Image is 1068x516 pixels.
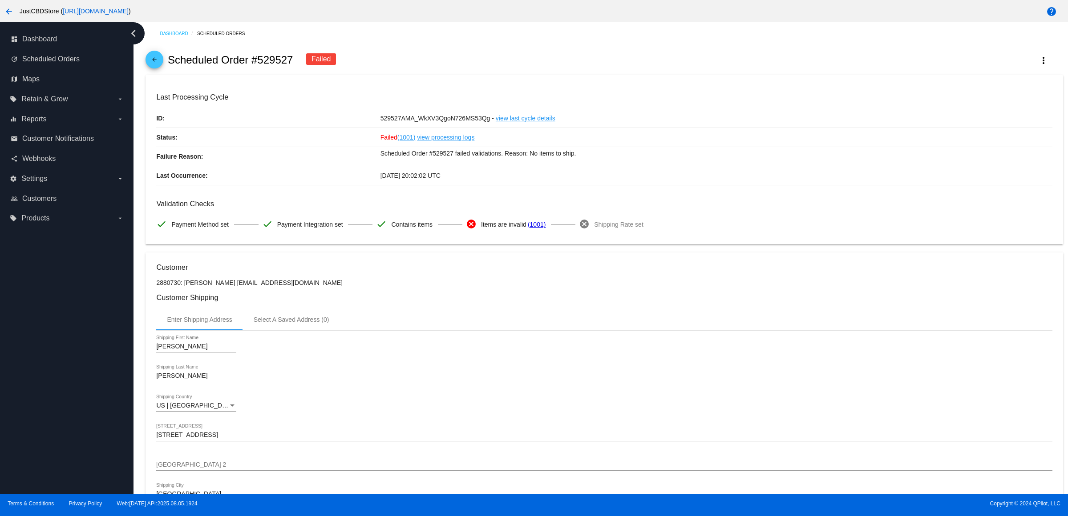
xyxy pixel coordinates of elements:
[156,372,236,380] input: Shipping Last Name
[156,263,1052,272] h3: Customer
[21,214,49,222] span: Products
[10,116,17,123] i: equalizer
[11,76,18,83] i: map
[11,155,18,162] i: share
[10,96,17,103] i: local_offer
[22,55,80,63] span: Scheduled Orders
[117,96,124,103] i: arrow_drop_down
[156,343,236,350] input: Shipping First Name
[11,36,18,43] i: dashboard
[466,219,477,229] mat-icon: cancel
[542,500,1060,507] span: Copyright © 2024 QPilot, LLC
[20,8,131,15] span: JustCBDStore ( )
[21,115,46,123] span: Reports
[391,215,433,234] span: Contains items
[277,215,343,234] span: Payment Integration set
[380,147,1052,160] p: Scheduled Order #529527 failed validations. Reason: No items to ship.
[149,56,160,67] mat-icon: arrow_back
[8,500,54,507] a: Terms & Conditions
[167,316,232,323] div: Enter Shipping Address
[380,115,494,122] span: 529527AMA_WkXV3QgoN726MS53Qg -
[156,491,236,498] input: Shipping City
[481,215,526,234] span: Items are invalid
[496,109,555,128] a: view last cycle details
[69,500,102,507] a: Privacy Policy
[594,215,643,234] span: Shipping Rate set
[117,116,124,123] i: arrow_drop_down
[11,195,18,202] i: people_outline
[4,6,14,17] mat-icon: arrow_back
[11,152,124,166] a: share Webhooks
[156,219,167,229] mat-icon: check
[156,279,1052,286] p: 2880730: [PERSON_NAME] [EMAIL_ADDRESS][DOMAIN_NAME]
[11,56,18,63] i: update
[11,32,124,46] a: dashboard Dashboard
[156,166,380,185] p: Last Occurrence:
[21,175,47,183] span: Settings
[156,128,380,147] p: Status:
[376,219,387,229] mat-icon: check
[11,132,124,146] a: email Customer Notifications
[22,75,40,83] span: Maps
[579,219,590,229] mat-icon: cancel
[397,128,415,147] a: (1001)
[11,135,18,142] i: email
[21,95,68,103] span: Retain & Grow
[22,135,94,143] span: Customer Notifications
[22,35,57,43] span: Dashboard
[10,215,17,222] i: local_offer
[126,26,141,40] i: chevron_left
[306,53,336,65] div: Failed
[156,200,1052,208] h3: Validation Checks
[380,134,416,141] span: Failed
[156,432,1052,439] input: Shipping Street 1
[117,175,124,182] i: arrow_drop_down
[262,219,273,229] mat-icon: check
[11,72,124,86] a: map Maps
[1038,55,1049,66] mat-icon: more_vert
[22,155,56,163] span: Webhooks
[156,293,1052,302] h3: Customer Shipping
[156,402,235,409] span: US | [GEOGRAPHIC_DATA]
[11,52,124,66] a: update Scheduled Orders
[156,109,380,128] p: ID:
[156,93,1052,101] h3: Last Processing Cycle
[254,316,329,323] div: Select A Saved Address (0)
[63,8,129,15] a: [URL][DOMAIN_NAME]
[197,27,253,40] a: Scheduled Orders
[156,461,1052,468] input: Shipping Street 2
[10,175,17,182] i: settings
[156,402,236,409] mat-select: Shipping Country
[117,215,124,222] i: arrow_drop_down
[1046,6,1057,17] mat-icon: help
[160,27,197,40] a: Dashboard
[417,128,474,147] a: view processing logs
[22,195,57,203] span: Customers
[171,215,228,234] span: Payment Method set
[117,500,198,507] a: Web:[DATE] API:2025.08.05.1924
[156,147,380,166] p: Failure Reason:
[11,192,124,206] a: people_outline Customers
[168,54,293,66] h2: Scheduled Order #529527
[528,215,546,234] a: (1001)
[380,172,441,179] span: [DATE] 20:02:02 UTC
